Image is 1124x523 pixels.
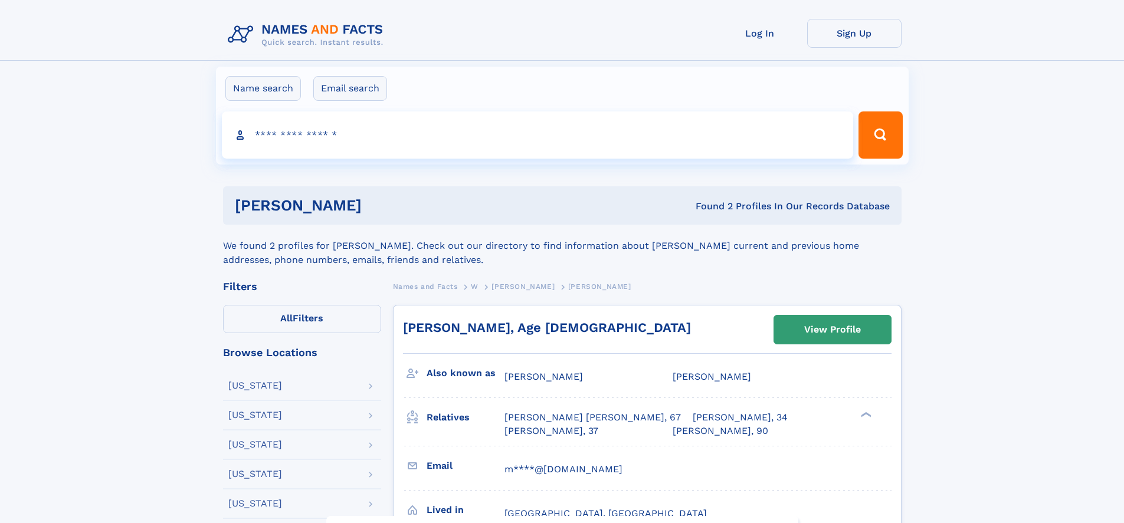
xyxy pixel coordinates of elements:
[223,225,902,267] div: We found 2 profiles for [PERSON_NAME]. Check out our directory to find information about [PERSON_...
[223,281,381,292] div: Filters
[403,320,691,335] a: [PERSON_NAME], Age [DEMOGRAPHIC_DATA]
[228,499,282,508] div: [US_STATE]
[228,381,282,390] div: [US_STATE]
[858,411,872,419] div: ❯
[427,407,504,427] h3: Relatives
[504,425,598,438] a: [PERSON_NAME], 37
[504,371,583,382] span: [PERSON_NAME]
[858,111,902,159] button: Search Button
[804,316,861,343] div: View Profile
[393,279,458,294] a: Names and Facts
[673,371,751,382] span: [PERSON_NAME]
[673,425,768,438] a: [PERSON_NAME], 90
[427,456,504,476] h3: Email
[568,282,631,291] span: [PERSON_NAME]
[313,76,387,101] label: Email search
[427,363,504,383] h3: Also known as
[223,347,381,358] div: Browse Locations
[225,76,301,101] label: Name search
[223,305,381,333] label: Filters
[228,469,282,479] div: [US_STATE]
[280,313,293,324] span: All
[228,410,282,420] div: [US_STATE]
[713,19,807,48] a: Log In
[427,500,504,520] h3: Lived in
[471,282,479,291] span: W
[222,111,854,159] input: search input
[529,200,890,213] div: Found 2 Profiles In Our Records Database
[504,411,681,424] a: [PERSON_NAME] [PERSON_NAME], 67
[223,19,393,51] img: Logo Names and Facts
[807,19,902,48] a: Sign Up
[774,315,891,344] a: View Profile
[235,198,529,213] h1: [PERSON_NAME]
[228,440,282,449] div: [US_STATE]
[491,282,555,291] span: [PERSON_NAME]
[693,411,788,424] a: [PERSON_NAME], 34
[504,508,707,519] span: [GEOGRAPHIC_DATA], [GEOGRAPHIC_DATA]
[471,279,479,294] a: W
[491,279,555,294] a: [PERSON_NAME]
